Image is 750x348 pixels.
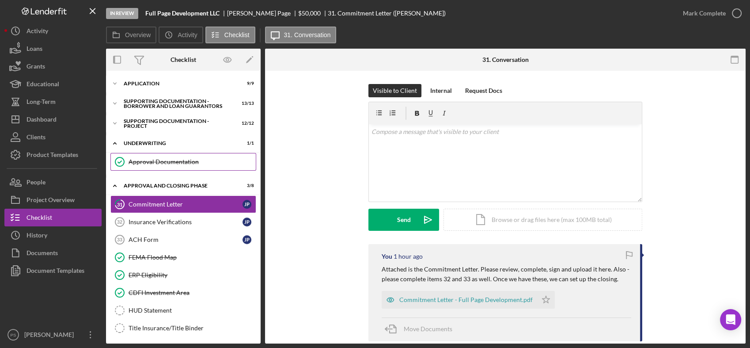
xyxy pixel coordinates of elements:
[27,209,52,229] div: Checklist
[238,81,254,86] div: 9 / 9
[4,128,102,146] button: Clients
[110,266,256,284] a: ERP Eligibility
[4,22,102,40] button: Activity
[27,93,56,113] div: Long-Term
[124,119,232,129] div: Supporting Documentation - Project
[110,302,256,319] a: HUD Statement
[4,75,102,93] button: Educational
[404,325,452,333] span: Move Documents
[4,111,102,128] a: Dashboard
[110,195,256,213] a: 31Commitment LetterJP
[124,81,232,86] div: Application
[124,183,232,188] div: Approval and Closing Phase
[4,146,102,164] button: Product Templates
[328,10,446,17] div: 31. Commitment Letter ([PERSON_NAME])
[382,253,392,260] div: You
[482,56,529,63] div: 31. Conversation
[110,284,256,302] a: CDFI Investment Area
[27,40,42,60] div: Loans
[110,249,256,266] a: FEMA Flood Map
[205,27,255,43] button: Checklist
[129,218,242,226] div: Insurance Verifications
[178,31,197,38] label: Activity
[284,31,331,38] label: 31. Conversation
[397,209,411,231] div: Send
[4,262,102,279] button: Document Templates
[4,244,102,262] button: Documents
[238,183,254,188] div: 3 / 8
[382,318,461,340] button: Move Documents
[430,84,452,97] div: Internal
[27,173,45,193] div: People
[145,10,220,17] b: Full Page Development LLC
[382,264,631,284] p: Attached is the Commitment Letter. Please review, complete, sign and upload it here. Also - pleas...
[159,27,203,43] button: Activity
[117,219,122,225] tspan: 32
[129,158,256,165] div: Approval Documentation
[129,325,256,332] div: Title Insurance/Title Binder
[125,31,151,38] label: Overview
[227,10,298,17] div: [PERSON_NAME] Page
[465,84,502,97] div: Request Docs
[27,57,45,77] div: Grants
[720,309,741,330] div: Open Intercom Messenger
[106,8,138,19] div: In Review
[461,84,507,97] button: Request Docs
[124,141,232,146] div: Underwriting
[242,235,251,244] div: J P
[4,209,102,226] button: Checklist
[110,231,256,249] a: 33ACH FormJP
[4,40,102,57] button: Loans
[27,75,59,95] div: Educational
[117,201,122,207] tspan: 31
[382,291,555,309] button: Commitment Letter - Full Page Development.pdf
[129,307,256,314] div: HUD Statement
[4,93,102,111] button: Long-Term
[110,213,256,231] a: 32Insurance VerificationsJP
[129,236,242,243] div: ACH Form
[394,253,423,260] time: 2025-10-06 18:18
[4,57,102,75] button: Grants
[238,121,254,126] div: 12 / 12
[224,31,250,38] label: Checklist
[27,262,84,282] div: Document Templates
[129,201,242,208] div: Commitment Letter
[373,84,417,97] div: Visible to Client
[129,254,256,261] div: FEMA Flood Map
[117,237,122,242] tspan: 33
[27,128,45,148] div: Clients
[238,101,254,106] div: 13 / 13
[124,99,232,109] div: Supporting Documentation - Borrower and Loan Guarantors
[265,27,337,43] button: 31. Conversation
[27,244,58,264] div: Documents
[242,200,251,209] div: J P
[110,153,256,171] a: Approval Documentation
[368,209,439,231] button: Send
[4,173,102,191] button: People
[27,22,48,42] div: Activity
[129,289,256,296] div: CDFI Investment Area
[106,27,156,43] button: Overview
[4,226,102,244] button: History
[27,191,75,211] div: Project Overview
[129,272,256,279] div: ERP Eligibility
[4,191,102,209] button: Project Overview
[426,84,456,97] button: Internal
[683,4,726,22] div: Mark Complete
[674,4,746,22] button: Mark Complete
[27,226,47,246] div: History
[110,319,256,337] a: Title Insurance/Title Binder
[170,56,196,63] div: Checklist
[11,333,16,337] text: PS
